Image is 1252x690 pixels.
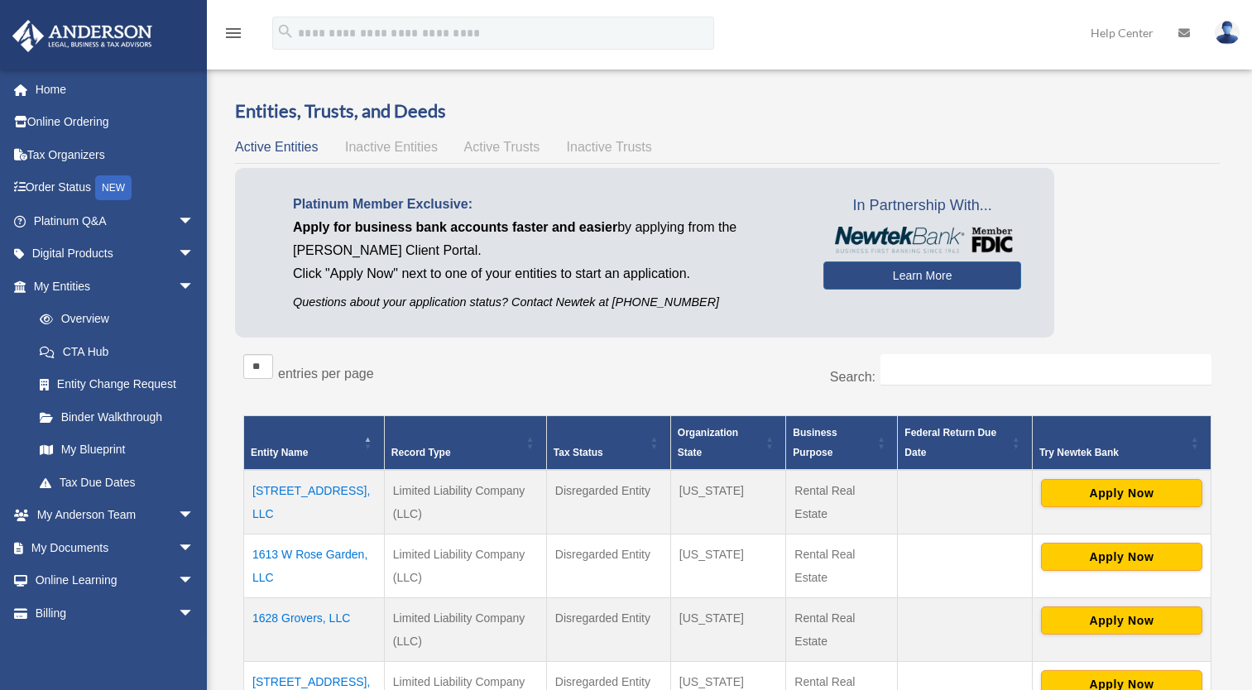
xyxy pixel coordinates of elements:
label: Search: [830,370,875,384]
td: 1613 W Rose Garden, LLC [244,534,385,597]
a: Entity Change Request [23,368,211,401]
p: by applying from the [PERSON_NAME] Client Portal. [293,216,799,262]
div: NEW [95,175,132,200]
span: arrow_drop_down [178,237,211,271]
a: Online Learningarrow_drop_down [12,564,219,597]
a: Tax Due Dates [23,466,211,499]
button: Apply Now [1041,479,1202,507]
a: Events Calendar [12,630,219,663]
span: Business Purpose [793,427,837,458]
a: My Documentsarrow_drop_down [12,531,219,564]
span: Entity Name [251,447,308,458]
label: entries per page [278,367,374,381]
span: Inactive Entities [345,140,438,154]
td: Rental Real Estate [786,534,898,597]
img: Anderson Advisors Platinum Portal [7,20,157,52]
span: arrow_drop_down [178,564,211,598]
a: menu [223,29,243,43]
span: Organization State [678,427,738,458]
a: CTA Hub [23,335,211,368]
a: Online Ordering [12,106,219,139]
a: Digital Productsarrow_drop_down [12,237,219,271]
td: 1628 Grovers, LLC [244,597,385,661]
button: Apply Now [1041,543,1202,571]
a: My Blueprint [23,434,211,467]
td: Rental Real Estate [786,470,898,534]
img: NewtekBankLogoSM.png [832,227,1013,253]
span: arrow_drop_down [178,499,211,533]
th: Entity Name: Activate to invert sorting [244,415,385,470]
th: Federal Return Due Date: Activate to sort [898,415,1033,470]
span: Tax Status [554,447,603,458]
span: In Partnership With... [823,193,1021,219]
span: Record Type [391,447,451,458]
a: My Entitiesarrow_drop_down [12,270,211,303]
a: Order StatusNEW [12,171,219,205]
th: Business Purpose: Activate to sort [786,415,898,470]
div: Try Newtek Bank [1039,443,1186,462]
i: search [276,22,295,41]
img: User Pic [1215,21,1240,45]
h3: Entities, Trusts, and Deeds [235,98,1220,124]
span: arrow_drop_down [178,270,211,304]
span: arrow_drop_down [178,531,211,565]
span: Active Trusts [464,140,540,154]
p: Platinum Member Exclusive: [293,193,799,216]
td: [STREET_ADDRESS], LLC [244,470,385,534]
th: Organization State: Activate to sort [670,415,785,470]
p: Questions about your application status? Contact Newtek at [PHONE_NUMBER] [293,292,799,313]
p: Click "Apply Now" next to one of your entities to start an application. [293,262,799,285]
button: Apply Now [1041,606,1202,635]
th: Try Newtek Bank : Activate to sort [1032,415,1211,470]
th: Tax Status: Activate to sort [546,415,670,470]
a: Home [12,73,219,106]
a: Platinum Q&Aarrow_drop_down [12,204,219,237]
td: [US_STATE] [670,597,785,661]
a: My Anderson Teamarrow_drop_down [12,499,219,532]
span: Federal Return Due Date [904,427,996,458]
td: Rental Real Estate [786,597,898,661]
td: [US_STATE] [670,470,785,534]
td: [US_STATE] [670,534,785,597]
td: Limited Liability Company (LLC) [384,597,546,661]
td: Limited Liability Company (LLC) [384,470,546,534]
a: Overview [23,303,203,336]
a: Binder Walkthrough [23,400,211,434]
td: Limited Liability Company (LLC) [384,534,546,597]
a: Billingarrow_drop_down [12,597,219,630]
a: Tax Organizers [12,138,219,171]
span: Active Entities [235,140,318,154]
th: Record Type: Activate to sort [384,415,546,470]
span: arrow_drop_down [178,204,211,238]
td: Disregarded Entity [546,534,670,597]
td: Disregarded Entity [546,470,670,534]
span: Inactive Trusts [567,140,652,154]
a: Learn More [823,261,1021,290]
td: Disregarded Entity [546,597,670,661]
i: menu [223,23,243,43]
span: arrow_drop_down [178,597,211,630]
span: Apply for business bank accounts faster and easier [293,220,617,234]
